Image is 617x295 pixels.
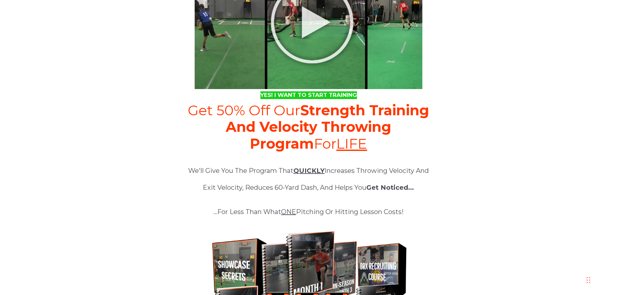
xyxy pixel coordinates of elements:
[188,167,429,191] span: We'll Give You The Program That Increases Throwing Velocity And Exit Velocity, Reduces 60-Yard Da...
[587,270,590,290] div: Drag
[260,91,357,99] a: YES! I WANT TO START TRAINING
[525,225,617,295] iframe: Chat Widget
[188,102,429,152] span: Get 50% Off Our For
[226,102,429,152] span: Strength Training And Velocity Throwing Program
[213,208,404,216] span: ...For Less Than What Pitching Or Hitting Lesson Costs!
[281,208,296,216] span: ONE
[293,167,325,175] span: QUICKLY
[336,135,367,152] span: LIFE
[366,184,414,191] span: Get Noticed...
